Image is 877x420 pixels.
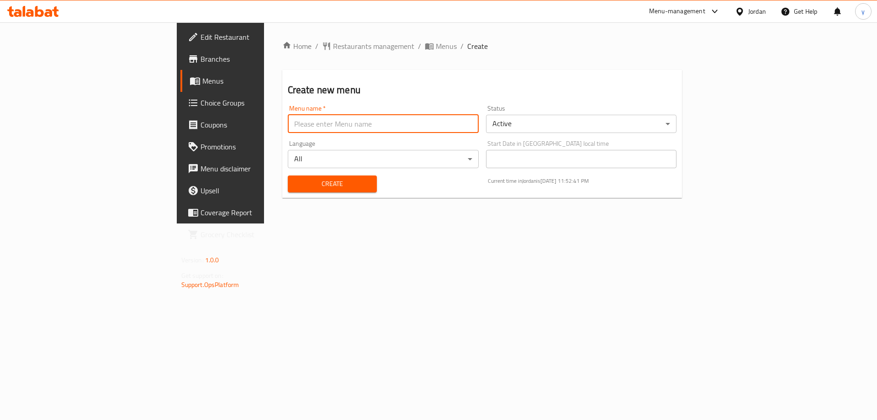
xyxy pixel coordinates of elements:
a: Menus [425,41,457,52]
button: Create [288,175,377,192]
span: Create [295,178,370,190]
span: Menu disclaimer [201,163,316,174]
a: Menus [180,70,323,92]
h2: Create new menu [288,83,677,97]
span: Get support on: [181,270,223,282]
a: Coupons [180,114,323,136]
div: All [288,150,479,168]
span: Edit Restaurant [201,32,316,43]
span: Coupons [201,119,316,130]
a: Menu disclaimer [180,158,323,180]
li: / [460,41,464,52]
a: Promotions [180,136,323,158]
nav: breadcrumb [282,41,682,52]
a: Support.OpsPlatform [181,279,239,291]
span: Create [467,41,488,52]
span: y [861,6,865,16]
p: Current time in Jordan is [DATE] 11:52:41 PM [488,177,677,185]
span: Grocery Checklist [201,229,316,240]
div: Active [486,115,677,133]
a: Choice Groups [180,92,323,114]
span: Promotions [201,141,316,152]
span: Coverage Report [201,207,316,218]
span: Upsell [201,185,316,196]
span: Menus [202,75,316,86]
span: Restaurants management [333,41,414,52]
div: Menu-management [649,6,705,17]
span: Branches [201,53,316,64]
a: Upsell [180,180,323,202]
span: 1.0.0 [205,254,219,266]
span: Choice Groups [201,97,316,108]
a: Branches [180,48,323,70]
span: Menus [436,41,457,52]
div: Jordan [748,6,766,16]
li: / [418,41,421,52]
input: Please enter Menu name [288,115,479,133]
span: Version: [181,254,204,266]
a: Coverage Report [180,202,323,223]
a: Edit Restaurant [180,26,323,48]
a: Grocery Checklist [180,223,323,245]
a: Restaurants management [322,41,414,52]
